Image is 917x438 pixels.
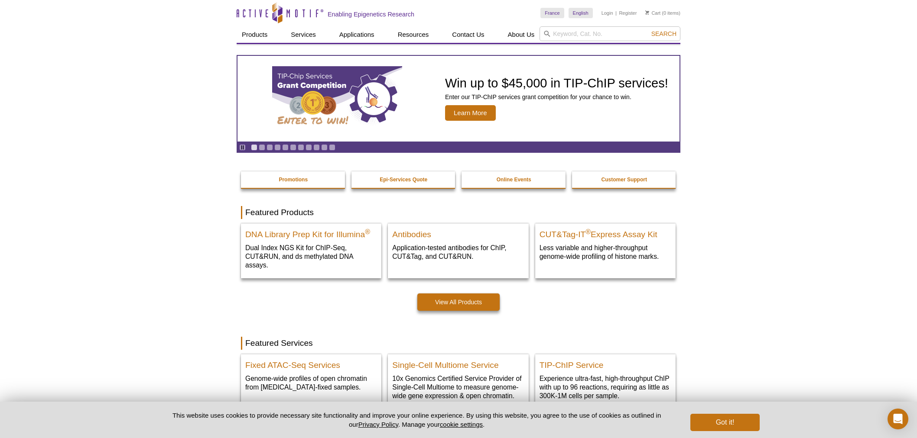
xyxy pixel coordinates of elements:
[334,26,380,43] a: Applications
[241,171,346,188] a: Promotions
[290,144,296,151] a: Go to slide 6
[535,354,676,409] a: TIP-ChIP Service TIP-ChIP Service Experience ultra-fast, high-throughput ChIP with up to 96 react...
[615,8,617,18] li: |
[888,409,908,429] div: Open Intercom Messenger
[274,144,281,151] a: Go to slide 4
[279,177,308,183] strong: Promotions
[540,243,671,261] p: Less variable and higher-throughput genome-wide profiling of histone marks​.
[602,10,613,16] a: Login
[619,10,637,16] a: Register
[645,10,649,15] img: Your Cart
[540,226,671,239] h2: CUT&Tag-IT Express Assay Kit
[245,226,377,239] h2: DNA Library Prep Kit for Illumina
[241,223,381,278] a: DNA Library Prep Kit for Illumina DNA Library Prep Kit for Illumina® Dual Index NGS Kit for ChIP-...
[259,144,265,151] a: Go to slide 2
[272,66,402,131] img: TIP-ChIP Services Grant Competition
[267,144,273,151] a: Go to slide 3
[393,26,434,43] a: Resources
[388,223,528,270] a: All Antibodies Antibodies Application-tested antibodies for ChIP, CUT&Tag, and CUT&RUN.
[445,105,496,121] span: Learn More
[447,26,489,43] a: Contact Us
[497,177,531,183] strong: Online Events
[298,144,304,151] a: Go to slide 7
[651,30,676,37] span: Search
[445,77,668,90] h2: Win up to $45,000 in TIP-ChIP services!
[313,144,320,151] a: Go to slide 9
[392,243,524,261] p: Application-tested antibodies for ChIP, CUT&Tag, and CUT&RUN.
[540,357,671,370] h2: TIP-ChIP Service
[251,144,257,151] a: Go to slide 1
[392,226,524,239] h2: Antibodies
[380,177,427,183] strong: Epi-Services Quote
[462,171,566,188] a: Online Events
[245,374,377,392] p: Genome-wide profiles of open chromatin from [MEDICAL_DATA]-fixed samples.
[540,26,680,41] input: Keyword, Cat. No.
[351,171,456,188] a: Epi-Services Quote
[649,30,679,38] button: Search
[503,26,540,43] a: About Us
[286,26,321,43] a: Services
[392,357,524,370] h2: Single-Cell Multiome Service
[241,206,676,219] h2: Featured Products
[358,421,398,428] a: Privacy Policy
[417,293,500,311] a: View All Products
[388,354,528,409] a: Single-Cell Multiome Servicee Single-Cell Multiome Service 10x Genomics Certified Service Provide...
[645,10,660,16] a: Cart
[690,414,760,431] button: Got it!
[572,171,677,188] a: Customer Support
[239,144,246,151] a: Toggle autoplay
[237,56,680,142] a: TIP-ChIP Services Grant Competition Win up to $45,000 in TIP-ChIP services! Enter our TIP-ChIP se...
[440,421,483,428] button: cookie settings
[282,144,289,151] a: Go to slide 5
[328,10,414,18] h2: Enabling Epigenetics Research
[241,337,676,350] h2: Featured Services
[306,144,312,151] a: Go to slide 8
[157,411,676,429] p: This website uses cookies to provide necessary site functionality and improve your online experie...
[392,374,524,400] p: 10x Genomics Certified Service Provider of Single-Cell Multiome to measure genome-wide gene expre...
[645,8,680,18] li: (0 items)
[245,243,377,270] p: Dual Index NGS Kit for ChIP-Seq, CUT&RUN, and ds methylated DNA assays.
[245,357,377,370] h2: Fixed ATAC-Seq Services
[237,26,273,43] a: Products
[321,144,328,151] a: Go to slide 10
[445,93,668,101] p: Enter our TIP-ChIP services grant competition for your chance to win.
[540,374,671,400] p: Experience ultra-fast, high-throughput ChIP with up to 96 reactions, requiring as little as 300K-...
[535,223,676,270] a: CUT&Tag-IT® Express Assay Kit CUT&Tag-IT®Express Assay Kit Less variable and higher-throughput ge...
[241,354,381,400] a: Fixed ATAC-Seq Services Fixed ATAC-Seq Services Genome-wide profiles of open chromatin from [MEDI...
[365,228,370,235] sup: ®
[540,8,564,18] a: France
[602,177,647,183] strong: Customer Support
[585,228,591,235] sup: ®
[237,56,680,142] article: TIP-ChIP Services Grant Competition
[329,144,335,151] a: Go to slide 11
[569,8,593,18] a: English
